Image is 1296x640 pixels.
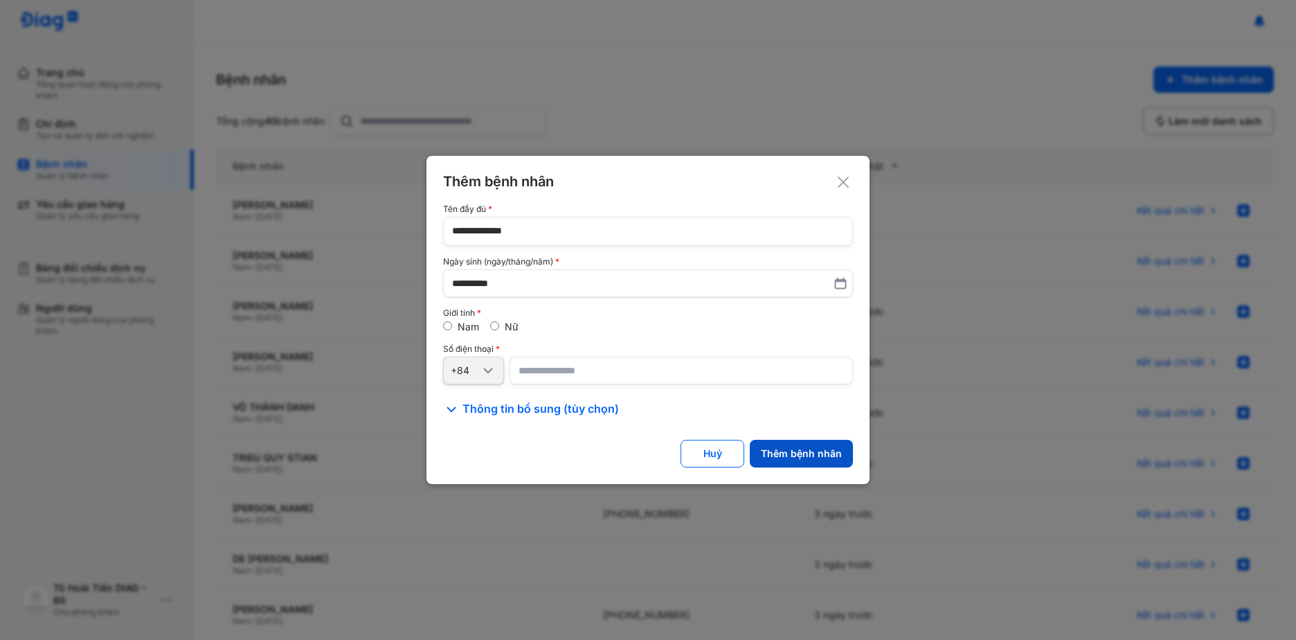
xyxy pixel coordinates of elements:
button: Thêm bệnh nhân [750,440,853,468]
label: Nam [458,321,479,332]
label: Nữ [505,321,519,332]
div: Giới tính [443,308,853,318]
div: +84 [451,364,480,377]
div: Số điện thoại [443,344,853,354]
div: Thêm bệnh nhân [443,172,853,190]
div: Thêm bệnh nhân [761,447,842,460]
div: Tên đầy đủ [443,204,853,214]
div: Ngày sinh (ngày/tháng/năm) [443,257,853,267]
button: Huỷ [681,440,744,468]
span: Thông tin bổ sung (tùy chọn) [462,401,619,418]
